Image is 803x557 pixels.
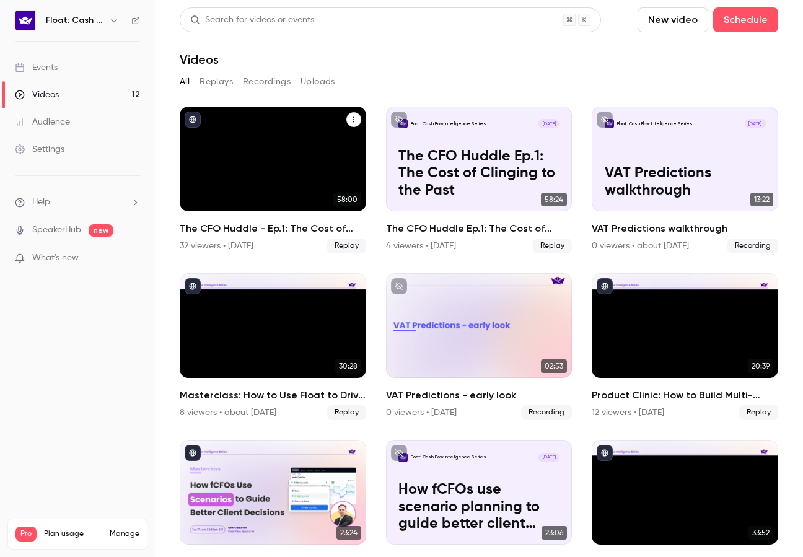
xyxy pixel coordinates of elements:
p: Float: Cash Flow Intelligence Series [411,454,486,460]
a: Manage [110,529,139,539]
button: unpublished [597,112,613,128]
div: 12 viewers • [DATE] [592,406,664,419]
div: Audience [15,116,70,128]
span: Replay [327,405,366,420]
span: 02:53 [541,359,567,373]
a: 30:28Masterclass: How to Use Float to Drive Smarter Cash Flow Decisions8 viewers • about [DATE]Re... [180,273,366,420]
div: Settings [15,143,64,156]
h6: Float: Cash Flow Intelligence Series [46,14,104,27]
span: 33:52 [748,526,773,540]
span: [DATE] [538,453,559,462]
section: Videos [180,7,778,550]
h2: Product Clinic: How to Build Multi-Entity Forecasting in Float [592,388,778,403]
span: 23:24 [336,526,361,540]
div: 4 viewers • [DATE] [386,240,456,252]
div: 0 viewers • [DATE] [386,406,457,419]
li: The CFO Huddle Ep.1: The Cost of Clinging to the Past [386,107,573,253]
p: Float: Cash Flow Intelligence Series [617,121,693,127]
li: The CFO Huddle - Ep.1: The Cost of Clinging to the Past [180,107,366,253]
span: [DATE] [538,119,559,128]
span: Replay [533,239,572,253]
span: 13:22 [750,193,773,206]
button: Schedule [713,7,778,32]
h2: VAT Predictions - early look [386,388,573,403]
div: 8 viewers • about [DATE] [180,406,276,419]
button: Replays [200,72,233,92]
a: 20:39Product Clinic: How to Build Multi-Entity Forecasting in Float12 viewers • [DATE]Replay [592,273,778,420]
span: Replay [327,239,366,253]
button: unpublished [391,278,407,294]
p: Float: Cash Flow Intelligence Series [411,121,486,127]
li: VAT Predictions - early look [386,273,573,420]
li: VAT Predictions walkthrough [592,107,778,253]
h2: Masterclass: How to Use Float to Drive Smarter Cash Flow Decisions [180,388,366,403]
span: 20:39 [748,359,773,373]
span: new [89,224,113,237]
button: unpublished [391,112,407,128]
button: published [597,278,613,294]
p: How fCFOs use scenario planning to guide better client decisions [398,481,559,532]
h2: The CFO Huddle - Ep.1: The Cost of Clinging to the Past [180,221,366,236]
span: Replay [739,405,778,420]
li: Masterclass: How to Use Float to Drive Smarter Cash Flow Decisions [180,273,366,420]
span: Help [32,196,50,209]
span: 30:28 [335,359,361,373]
span: Pro [15,527,37,542]
div: Search for videos or events [190,14,314,27]
button: published [185,278,201,294]
button: Uploads [301,72,335,92]
button: unpublished [391,445,407,461]
span: [DATE] [745,119,766,128]
p: VAT Predictions walkthrough [605,165,766,198]
span: Plan usage [44,529,102,539]
button: published [597,445,613,461]
div: Events [15,61,58,74]
a: 58:00The CFO Huddle - Ep.1: The Cost of Clinging to the Past32 viewers • [DATE]Replay [180,107,366,253]
h2: The CFO Huddle Ep.1: The Cost of Clinging to the Past [386,221,573,236]
button: published [185,445,201,461]
button: New video [638,7,708,32]
h2: VAT Predictions walkthrough [592,221,778,236]
a: VAT Predictions walkthroughFloat: Cash Flow Intelligence Series[DATE]VAT Predictions walkthrough1... [592,107,778,253]
li: help-dropdown-opener [15,196,140,209]
a: 02:53VAT Predictions - early look0 viewers • [DATE]Recording [386,273,573,420]
a: The CFO Huddle Ep.1: The Cost of Clinging to the Past Float: Cash Flow Intelligence Series[DATE]T... [386,107,573,253]
button: Recordings [243,72,291,92]
div: Videos [15,89,59,101]
span: 58:24 [541,193,567,206]
span: What's new [32,252,79,265]
div: 32 viewers • [DATE] [180,240,253,252]
p: The CFO Huddle Ep.1: The Cost of Clinging to the Past [398,148,559,199]
a: SpeakerHub [32,224,81,237]
img: Float: Cash Flow Intelligence Series [15,11,35,30]
h1: Videos [180,52,219,67]
button: published [185,112,201,128]
span: Recording [521,405,572,420]
span: 58:00 [333,193,361,206]
button: All [180,72,190,92]
li: Product Clinic: How to Build Multi-Entity Forecasting in Float [592,273,778,420]
span: 23:06 [542,526,567,540]
div: 0 viewers • about [DATE] [592,240,689,252]
span: Recording [727,239,778,253]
